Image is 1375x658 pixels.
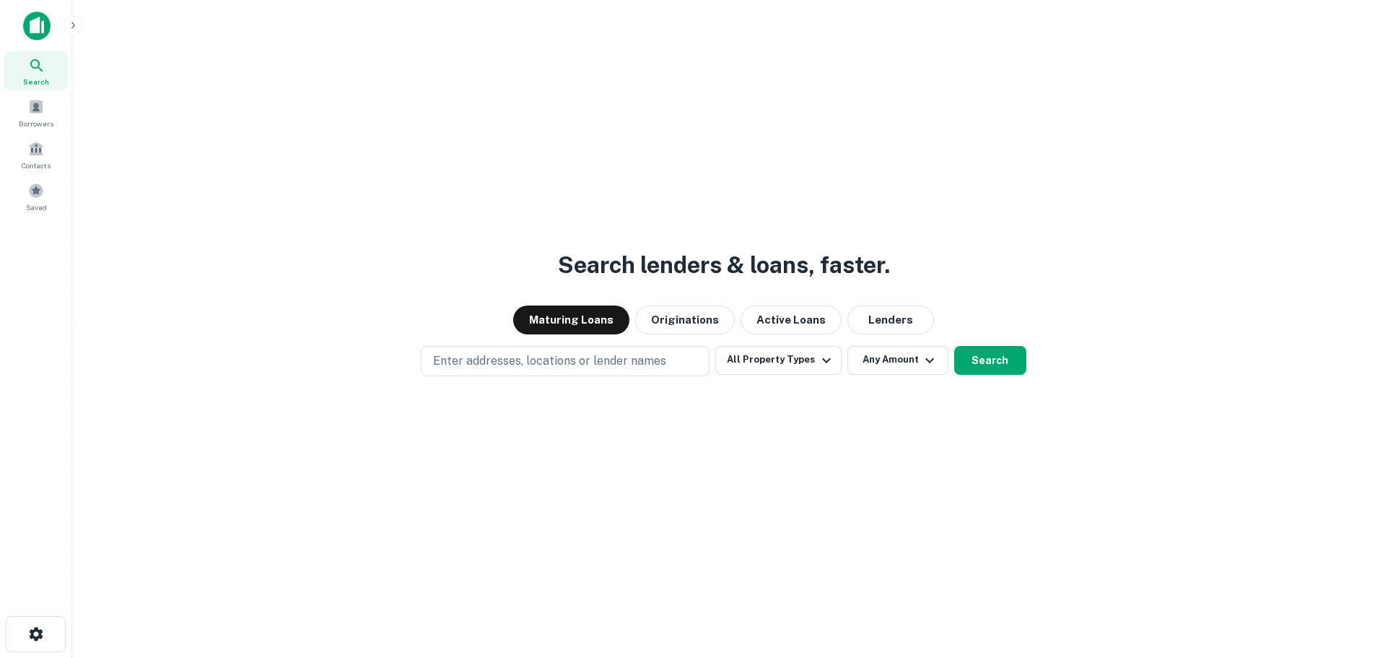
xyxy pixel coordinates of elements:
p: Enter addresses, locations or lender names [433,352,666,370]
button: Maturing Loans [513,306,629,334]
a: Search [4,51,68,90]
button: Search [954,346,1026,375]
button: Originations [635,306,735,334]
span: Contacts [22,160,51,171]
button: Enter addresses, locations or lender names [421,346,710,376]
a: Contacts [4,135,68,174]
img: capitalize-icon.png [23,12,51,40]
button: All Property Types [715,346,841,375]
a: Saved [4,177,68,216]
iframe: Chat Widget [1303,542,1375,612]
button: Any Amount [847,346,948,375]
span: Borrowers [19,118,53,129]
h3: Search lenders & loans, faster. [558,248,890,282]
span: Saved [26,202,47,213]
a: Borrowers [4,93,68,132]
button: Active Loans [741,306,842,334]
span: Search [23,76,49,87]
button: Lenders [847,306,934,334]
